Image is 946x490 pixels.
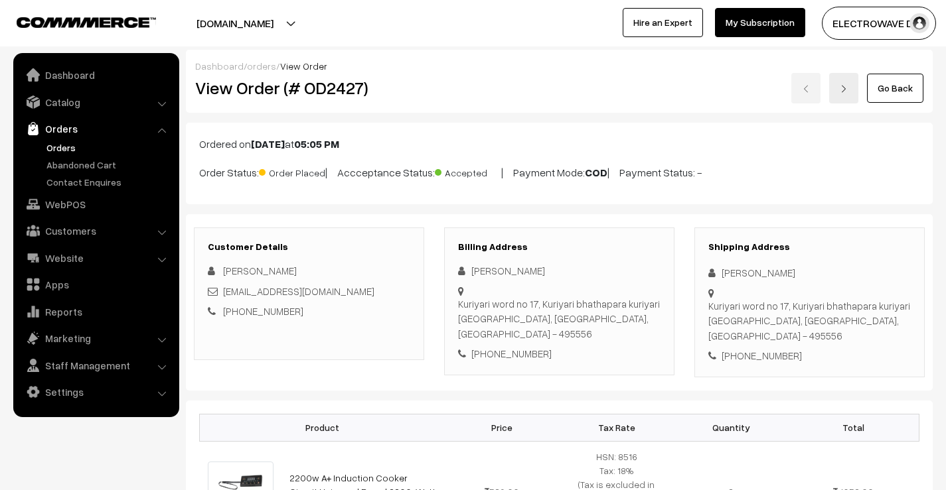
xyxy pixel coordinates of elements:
a: WebPOS [17,192,175,216]
h3: Billing Address [458,241,661,253]
a: Customers [17,219,175,243]
b: COD [585,166,607,179]
img: right-arrow.png [840,85,848,93]
span: View Order [280,60,327,72]
div: [PHONE_NUMBER] [458,346,661,361]
img: COMMMERCE [17,17,156,27]
a: Catalog [17,90,175,114]
span: Order Placed [259,162,325,180]
div: [PHONE_NUMBER] [708,348,911,363]
b: 05:05 PM [294,137,339,151]
h3: Shipping Address [708,241,911,253]
div: / / [195,59,923,73]
button: [DOMAIN_NAME] [150,7,320,40]
th: Quantity [674,414,788,441]
a: Dashboard [17,63,175,87]
a: Apps [17,273,175,296]
th: Product [200,414,445,441]
a: Staff Management [17,353,175,377]
a: Settings [17,380,175,404]
a: [PHONE_NUMBER] [223,305,303,317]
span: [PERSON_NAME] [223,265,297,276]
a: Orders [43,141,175,154]
a: My Subscription [715,8,805,37]
a: [EMAIL_ADDRESS][DOMAIN_NAME] [223,285,374,297]
div: Kuriyari word no 17, Kuriyari bhathapara kuriyari [GEOGRAPHIC_DATA], [GEOGRAPHIC_DATA], [GEOGRAPH... [708,298,911,343]
a: Hire an Expert [623,8,703,37]
b: [DATE] [251,137,285,151]
th: Tax Rate [559,414,673,441]
img: user [909,13,929,33]
a: Contact Enquires [43,175,175,189]
button: ELECTROWAVE DE… [822,7,936,40]
a: Marketing [17,326,175,350]
p: Ordered on at [199,136,919,152]
h2: View Order (# OD2427) [195,78,425,98]
a: Reports [17,300,175,324]
th: Price [445,414,559,441]
p: Order Status: | Accceptance Status: | Payment Mode: | Payment Status: - [199,162,919,180]
div: [PERSON_NAME] [708,265,911,280]
a: Dashboard [195,60,244,72]
div: [PERSON_NAME] [458,263,661,278]
a: Abandoned Cart [43,158,175,172]
a: orders [247,60,276,72]
th: Total [788,414,919,441]
a: Orders [17,117,175,141]
a: COMMMERCE [17,13,133,29]
h3: Customer Details [208,241,410,253]
a: Go Back [867,74,923,103]
div: Kuriyari word no 17, Kuriyari bhathapara kuriyari [GEOGRAPHIC_DATA], [GEOGRAPHIC_DATA], [GEOGRAPH... [458,296,661,341]
a: Website [17,246,175,270]
span: Accepted [435,162,501,180]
